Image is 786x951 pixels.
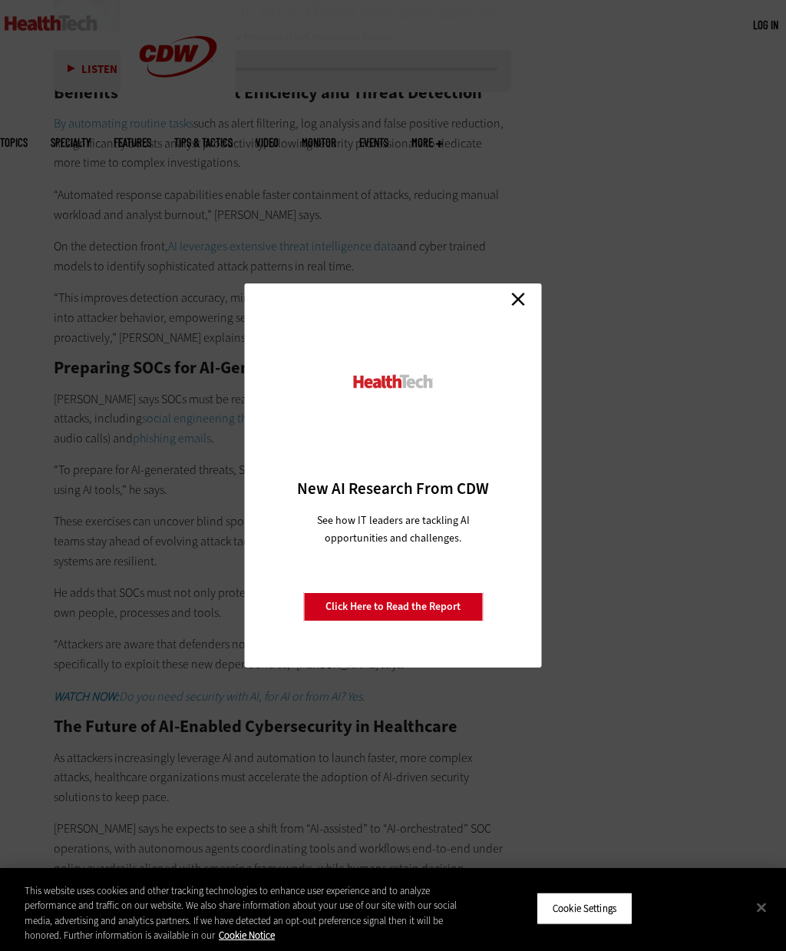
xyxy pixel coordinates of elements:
h3: New AI Research From CDW [272,478,515,499]
a: Click Here to Read the Report [303,592,483,621]
img: HealthTech_0.png [352,373,435,389]
div: This website uses cookies and other tracking technologies to enhance user experience and to analy... [25,883,471,943]
button: Cookie Settings [537,893,632,925]
button: Close [745,890,778,924]
a: More information about your privacy [219,929,275,942]
a: Close [507,287,530,310]
p: See how IT leaders are tackling AI opportunities and challenges. [299,512,488,547]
